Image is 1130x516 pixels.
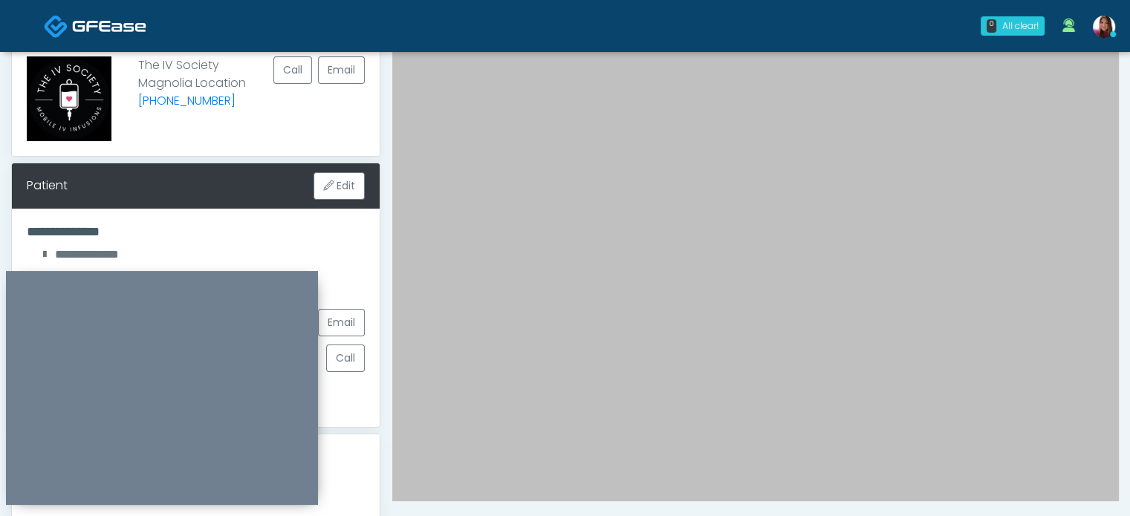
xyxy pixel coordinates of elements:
[1093,16,1115,38] img: Megan McComy
[44,14,68,39] img: Docovia
[44,1,146,50] a: Docovia
[1002,19,1039,33] div: All clear!
[27,177,68,195] div: Patient
[972,10,1053,42] a: 0 All clear!
[987,19,996,33] div: 0
[318,309,365,336] a: Email
[72,19,146,33] img: Docovia
[326,344,365,372] button: Call
[27,56,111,141] img: Provider image
[138,56,246,129] p: The IV Society Magnolia Location
[138,92,236,109] a: [PHONE_NUMBER]
[273,56,312,84] button: Call
[12,6,56,50] button: Open LiveChat chat widget
[318,56,365,84] a: Email
[314,172,365,200] button: Edit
